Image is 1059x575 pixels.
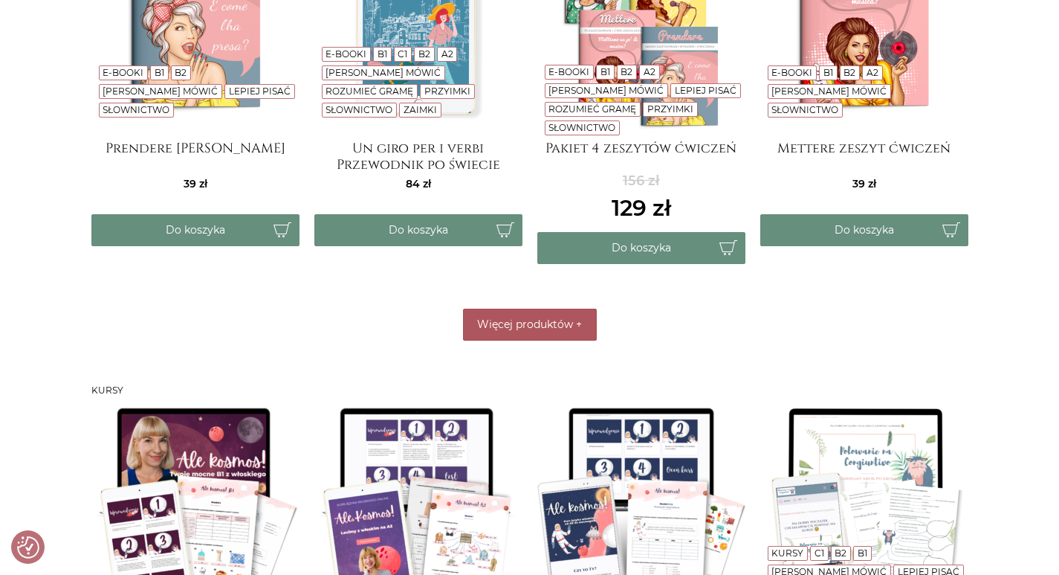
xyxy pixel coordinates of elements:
button: Do koszyka [314,214,522,246]
a: E-booki [326,48,366,60]
a: Przyimki [647,103,693,115]
a: C1 [398,48,407,60]
span: 84 [406,177,431,190]
a: Rozumieć gramę [326,86,413,97]
button: Do koszyka [537,232,745,264]
a: A2 [644,66,655,77]
a: B2 [418,48,430,60]
button: Preferencje co do zgód [17,536,39,559]
span: 39 [852,177,876,190]
a: B1 [823,67,833,78]
button: Więcej produktów + [463,309,597,341]
a: Słownictwo [103,104,169,115]
a: Kursy [771,547,803,559]
del: 156 [612,171,671,191]
h3: Kursy [91,385,968,396]
a: B1 [858,547,867,559]
img: Revisit consent button [17,536,39,559]
a: Przyimki [424,86,470,97]
a: Lepiej pisać [675,85,736,96]
a: E-booki [771,67,812,78]
button: Do koszyka [91,214,299,246]
a: E-booki [548,66,589,77]
a: B1 [378,48,387,60]
a: [PERSON_NAME] mówić [771,86,887,97]
a: Lepiej pisać [229,86,291,97]
a: Prendere [PERSON_NAME] [91,141,299,170]
a: B2 [175,67,187,78]
span: + [576,318,582,331]
a: Słownictwo [326,104,392,115]
a: B1 [155,67,164,78]
a: Pakiet 4 zeszytów ćwiczeń [537,141,745,170]
a: Rozumieć gramę [548,103,636,115]
a: [PERSON_NAME] mówić [103,86,218,97]
a: Słownictwo [771,104,838,115]
a: E-booki [103,67,143,78]
a: A2 [441,48,453,60]
a: C1 [815,547,824,559]
a: Zaimki [404,104,437,115]
a: B2 [835,547,846,559]
a: [PERSON_NAME] mówić [548,85,664,96]
a: B1 [600,66,610,77]
a: Słownictwo [548,122,615,133]
a: B2 [843,67,855,78]
a: B2 [621,66,632,77]
a: Un giro per i verbi Przewodnik po świecie włoskich czasowników [314,141,522,170]
span: 39 [184,177,207,190]
button: Do koszyka [760,214,968,246]
a: A2 [867,67,878,78]
a: [PERSON_NAME] mówić [326,67,441,78]
a: Mettere zeszyt ćwiczeń [760,141,968,170]
span: Więcej produktów [477,318,573,331]
ins: 129 [612,191,671,225]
